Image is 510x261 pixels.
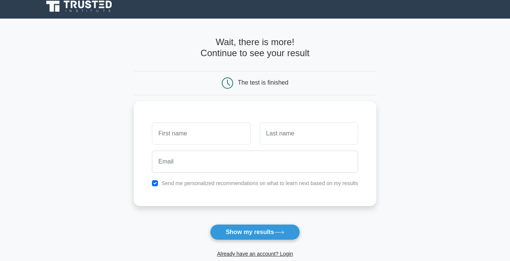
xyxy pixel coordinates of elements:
input: Email [152,151,358,173]
a: Already have an account? Login [217,251,293,257]
h4: Wait, there is more! Continue to see your result [134,37,376,59]
div: The test is finished [238,79,288,86]
input: First name [152,123,250,145]
input: Last name [260,123,358,145]
label: Send me personalized recommendations on what to learn next based on my results [161,180,358,186]
button: Show my results [210,224,300,240]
